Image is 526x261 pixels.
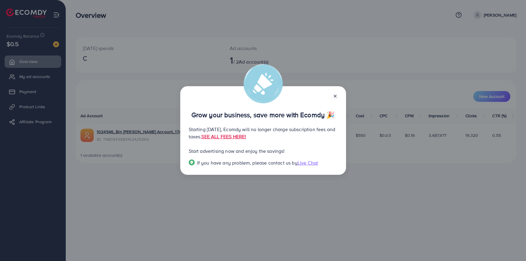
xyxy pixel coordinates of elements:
[197,159,298,166] span: If you have any problem, please contact us by
[189,126,338,140] p: Starting [DATE], Ecomdy will no longer charge subscription fees and taxes.
[189,111,338,118] p: Grow your business, save more with Ecomdy 🎉
[298,159,318,166] span: Live Chat
[189,159,195,165] img: Popup guide
[189,147,338,155] p: Start advertising now and enjoy the savings!
[201,133,246,140] a: SEE ALL FEES HERE!
[244,64,283,103] img: alert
